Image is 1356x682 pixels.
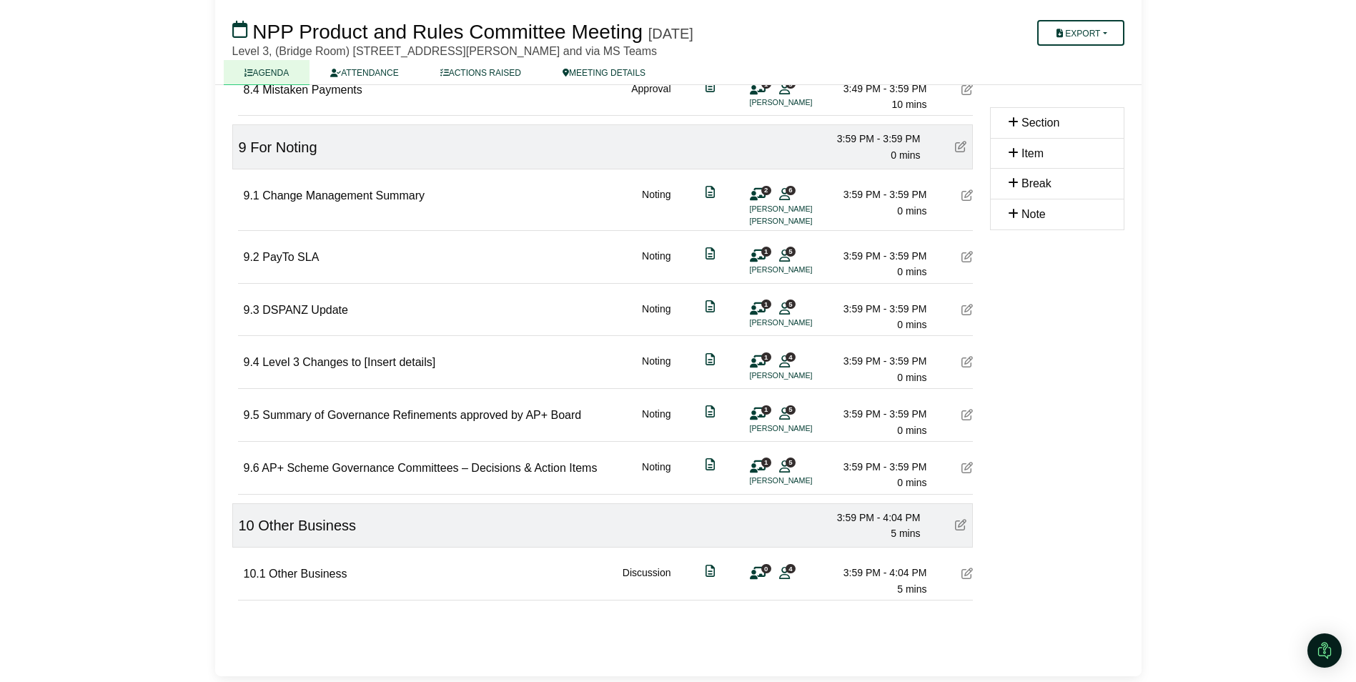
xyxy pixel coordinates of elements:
[761,352,771,362] span: 1
[827,248,927,264] div: 3:59 PM - 3:59 PM
[761,564,771,573] span: 0
[623,565,671,597] div: Discussion
[891,149,920,161] span: 0 mins
[761,247,771,256] span: 1
[642,406,670,438] div: Noting
[897,425,926,436] span: 0 mins
[1021,147,1044,159] span: Item
[244,251,259,263] span: 9.2
[642,459,670,491] div: Noting
[252,21,643,43] span: NPP Product and Rules Committee Meeting
[761,405,771,415] span: 1
[542,60,666,85] a: MEETING DETAILS
[232,45,658,57] span: Level 3, (Bridge Room) [STREET_ADDRESS][PERSON_NAME] and via MS Teams
[262,462,597,474] span: AP+ Scheme Governance Committees – Decisions & Action Items
[827,565,927,580] div: 3:59 PM - 4:04 PM
[262,189,425,202] span: Change Management Summary
[827,81,927,97] div: 3:49 PM - 3:59 PM
[239,139,247,155] span: 9
[786,352,796,362] span: 4
[750,264,857,276] li: [PERSON_NAME]
[761,458,771,467] span: 1
[310,60,419,85] a: ATTENDANCE
[642,187,670,227] div: Noting
[827,187,927,202] div: 3:59 PM - 3:59 PM
[262,409,581,421] span: Summary of Governance Refinements approved by AP+ Board
[1307,633,1342,668] div: Open Intercom Messenger
[750,317,857,329] li: [PERSON_NAME]
[786,564,796,573] span: 4
[897,477,926,488] span: 0 mins
[1021,208,1046,220] span: Note
[827,459,927,475] div: 3:59 PM - 3:59 PM
[648,25,693,42] div: [DATE]
[244,409,259,421] span: 9.5
[244,189,259,202] span: 9.1
[891,99,926,110] span: 10 mins
[827,353,927,369] div: 3:59 PM - 3:59 PM
[642,248,670,280] div: Noting
[821,131,921,147] div: 3:59 PM - 3:59 PM
[244,462,259,474] span: 9.6
[761,300,771,309] span: 1
[821,510,921,525] div: 3:59 PM - 4:04 PM
[1021,117,1059,129] span: Section
[827,301,927,317] div: 3:59 PM - 3:59 PM
[750,97,857,109] li: [PERSON_NAME]
[642,301,670,333] div: Noting
[827,406,927,422] div: 3:59 PM - 3:59 PM
[262,84,362,96] span: Mistaken Payments
[642,353,670,385] div: Noting
[897,205,926,217] span: 0 mins
[262,251,319,263] span: PayTo SLA
[269,568,347,580] span: Other Business
[897,372,926,383] span: 0 mins
[750,475,857,487] li: [PERSON_NAME]
[786,405,796,415] span: 5
[224,60,310,85] a: AGENDA
[786,300,796,309] span: 5
[786,247,796,256] span: 5
[244,356,259,368] span: 9.4
[786,458,796,467] span: 5
[1021,177,1051,189] span: Break
[897,319,926,330] span: 0 mins
[262,304,348,316] span: DSPANZ Update
[631,81,670,113] div: Approval
[258,518,356,533] span: Other Business
[750,422,857,435] li: [PERSON_NAME]
[750,370,857,382] li: [PERSON_NAME]
[262,356,435,368] span: Level 3 Changes to [Insert details]
[239,518,254,533] span: 10
[244,304,259,316] span: 9.3
[897,583,926,595] span: 5 mins
[250,139,317,155] span: For Noting
[420,60,542,85] a: ACTIONS RAISED
[244,84,259,96] span: 8.4
[761,186,771,195] span: 2
[1037,20,1124,46] button: Export
[786,186,796,195] span: 6
[891,528,920,539] span: 5 mins
[897,266,926,277] span: 0 mins
[750,215,857,227] li: [PERSON_NAME]
[750,203,857,215] li: [PERSON_NAME]
[244,568,266,580] span: 10.1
